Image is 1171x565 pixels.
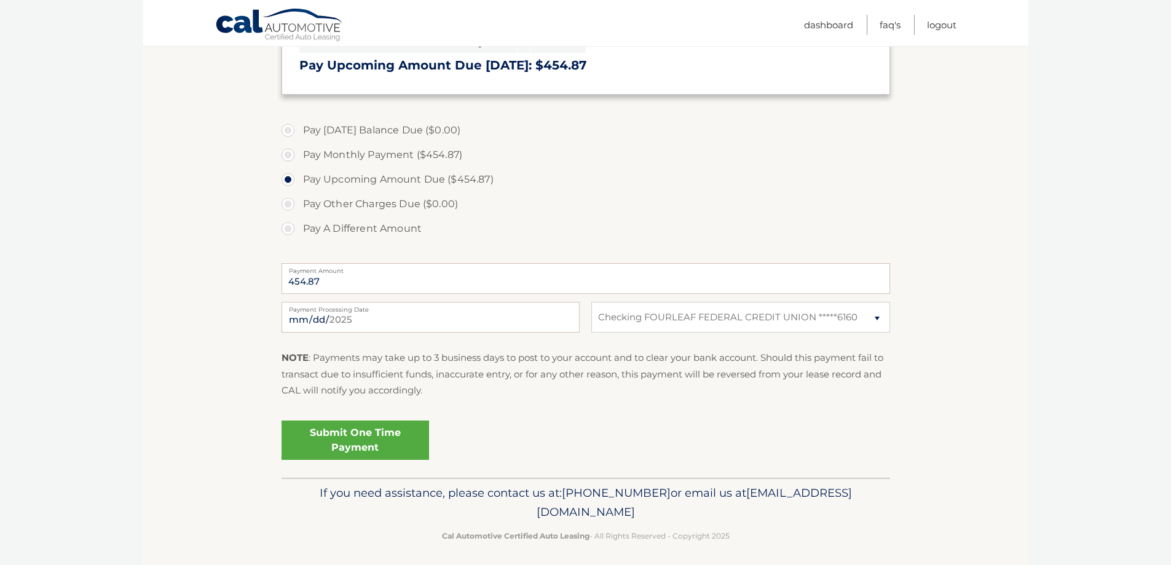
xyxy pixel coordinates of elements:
[290,483,882,523] p: If you need assistance, please contact us at: or email us at
[282,216,890,241] label: Pay A Different Amount
[299,58,872,73] h3: Pay Upcoming Amount Due [DATE]: $454.87
[282,167,890,192] label: Pay Upcoming Amount Due ($454.87)
[282,302,580,312] label: Payment Processing Date
[442,531,589,540] strong: Cal Automotive Certified Auto Leasing
[215,8,344,44] a: Cal Automotive
[282,263,890,294] input: Payment Amount
[282,118,890,143] label: Pay [DATE] Balance Due ($0.00)
[562,486,671,500] span: [PHONE_NUMBER]
[282,350,890,398] p: : Payments may take up to 3 business days to post to your account and to clear your bank account....
[804,15,853,35] a: Dashboard
[880,15,901,35] a: FAQ's
[282,192,890,216] label: Pay Other Charges Due ($0.00)
[282,421,429,460] a: Submit One Time Payment
[927,15,956,35] a: Logout
[282,302,580,333] input: Payment Date
[290,529,882,542] p: - All Rights Reserved - Copyright 2025
[282,263,890,273] label: Payment Amount
[282,352,309,363] strong: NOTE
[282,143,890,167] label: Pay Monthly Payment ($454.87)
